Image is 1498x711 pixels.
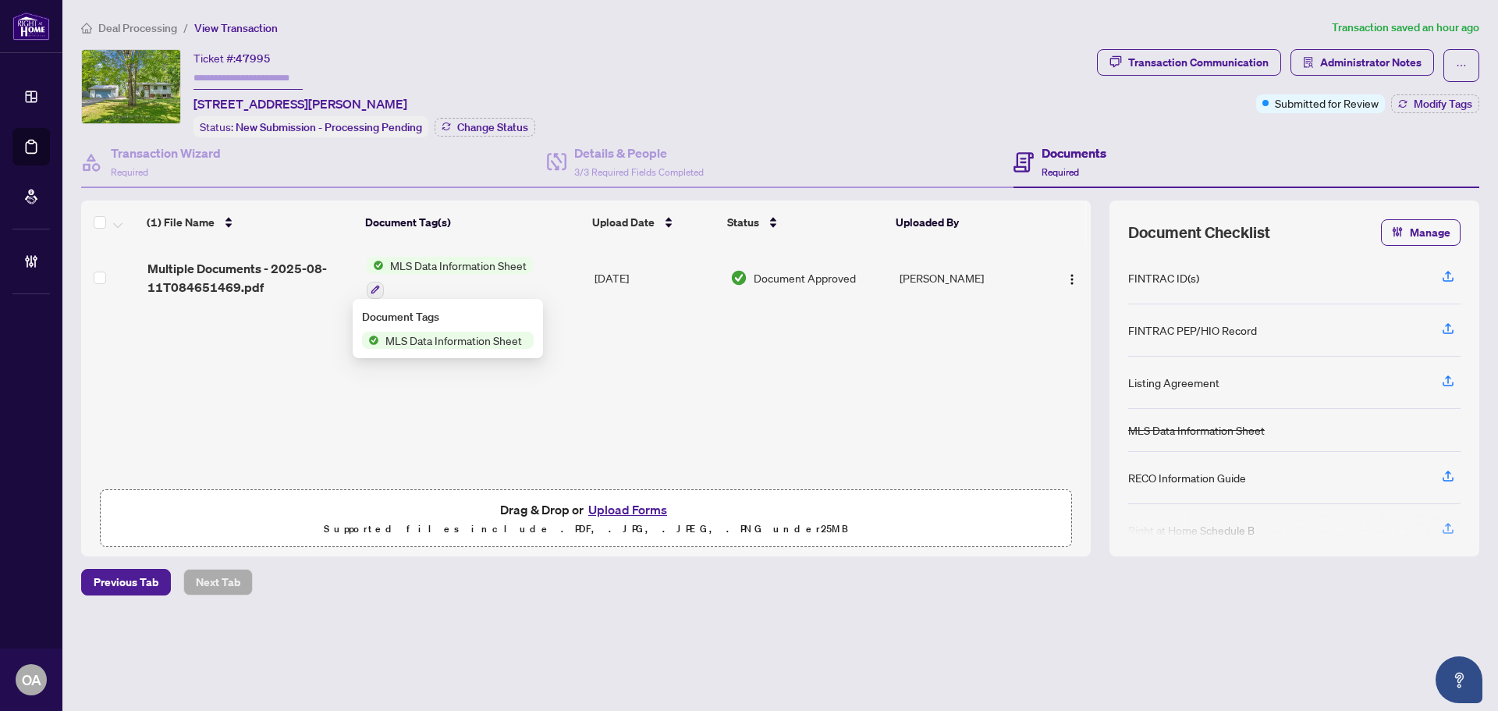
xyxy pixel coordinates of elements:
div: FINTRAC ID(s) [1128,269,1199,286]
span: Manage [1410,220,1450,245]
img: Document Status [730,269,747,286]
span: 3/3 Required Fields Completed [574,166,704,178]
span: (1) File Name [147,214,215,231]
span: Submitted for Review [1275,94,1379,112]
img: IMG-X12336063_1.jpg [82,50,180,123]
div: Transaction Communication [1128,50,1269,75]
button: Logo [1060,265,1084,290]
li: / [183,19,188,37]
button: Open asap [1436,656,1482,703]
span: Administrator Notes [1320,50,1422,75]
span: Required [1042,166,1079,178]
div: Document Tags [362,308,534,325]
td: [DATE] [588,244,724,311]
div: Listing Agreement [1128,374,1219,391]
button: Previous Tab [81,569,171,595]
h4: Documents [1042,144,1106,162]
span: Change Status [457,122,528,133]
div: MLS Data Information Sheet [1128,421,1265,439]
span: ellipsis [1456,60,1467,71]
h4: Transaction Wizard [111,144,221,162]
span: New Submission - Processing Pending [236,120,422,134]
button: Change Status [435,118,535,137]
button: Next Tab [183,569,253,595]
span: Modify Tags [1414,98,1472,109]
div: Ticket #: [193,49,271,67]
th: Upload Date [586,201,721,244]
div: Status: [193,116,428,137]
span: [STREET_ADDRESS][PERSON_NAME] [193,94,407,113]
img: Status Icon [362,332,379,349]
span: OA [22,669,41,691]
button: Status IconMLS Data Information Sheet [367,257,533,299]
th: (1) File Name [140,201,359,244]
td: [PERSON_NAME] [893,244,1043,311]
span: Document Approved [754,269,856,286]
span: home [81,23,92,34]
button: Manage [1381,219,1461,246]
span: Status [727,214,759,231]
div: RECO Information Guide [1128,469,1246,486]
th: Document Tag(s) [359,201,585,244]
div: FINTRAC PEP/HIO Record [1128,322,1257,339]
span: solution [1303,57,1314,68]
p: Supported files include .PDF, .JPG, .JPEG, .PNG under 25 MB [110,520,1062,539]
button: Administrator Notes [1290,49,1434,76]
span: Required [111,166,148,178]
h4: Details & People [574,144,704,162]
span: Multiple Documents - 2025-08-11T084651469.pdf [147,259,354,297]
span: MLS Data Information Sheet [384,257,533,274]
button: Upload Forms [584,499,672,520]
span: Upload Date [592,214,655,231]
span: View Transaction [194,21,278,35]
span: 47995 [236,52,271,66]
span: MLS Data Information Sheet [379,332,528,349]
img: Logo [1066,273,1078,286]
img: logo [12,12,50,41]
button: Modify Tags [1391,94,1479,113]
button: Transaction Communication [1097,49,1281,76]
th: Status [721,201,889,244]
img: Status Icon [367,257,384,274]
span: Drag & Drop orUpload FormsSupported files include .PDF, .JPG, .JPEG, .PNG under25MB [101,490,1071,548]
span: Previous Tab [94,570,158,595]
span: Deal Processing [98,21,177,35]
span: Document Checklist [1128,222,1270,244]
article: Transaction saved an hour ago [1332,19,1479,37]
span: Drag & Drop or [500,499,672,520]
th: Uploaded By [889,201,1038,244]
